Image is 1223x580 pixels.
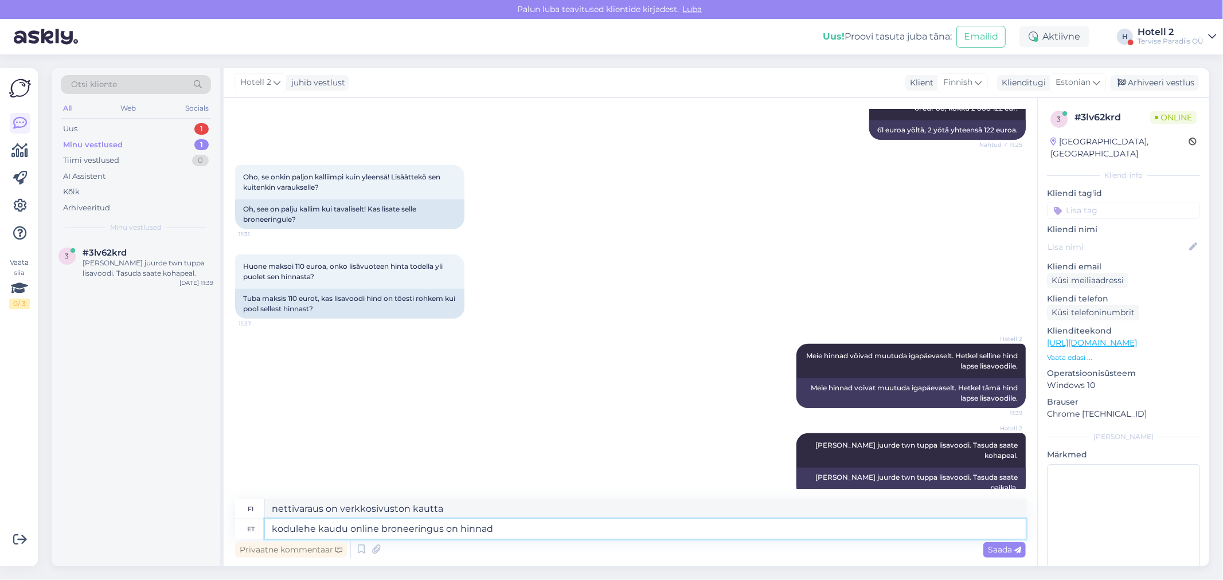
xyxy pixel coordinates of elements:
[1150,111,1197,124] span: Online
[235,289,464,319] div: Tuba maksis 110 eurot, kas lisavoodi hind on tõesti rohkem kui pool sellest hinnast?
[979,335,1022,343] span: Hotell 2
[1047,379,1200,391] p: Windows 10
[806,351,1019,370] span: Meie hinnad võivad muutuda igapäevaselt. Hetkel selline hind lapse lisavoodile.
[248,499,254,519] div: fi
[9,77,31,99] img: Askly Logo
[1047,224,1200,236] p: Kliendi nimi
[943,76,972,89] span: Finnish
[1050,136,1189,160] div: [GEOGRAPHIC_DATA], [GEOGRAPHIC_DATA]
[194,123,209,135] div: 1
[1047,305,1139,320] div: Küsi telefoninumbrit
[1047,202,1200,219] input: Lisa tag
[63,202,110,214] div: Arhiveeritud
[63,171,106,182] div: AI Assistent
[956,26,1006,48] button: Emailid
[1047,408,1200,420] p: Chrome [TECHNICAL_ID]
[1138,37,1204,46] div: Tervise Paradiis OÜ
[179,279,213,287] div: [DATE] 11:39
[239,319,282,328] span: 11:37
[869,120,1026,140] div: 61 euroa yöltä, 2 yötä yhteensä 122 euroa.
[240,76,271,89] span: Hotell 2
[247,519,255,539] div: et
[63,123,77,135] div: Uus
[9,257,30,309] div: Vaata siia
[1047,352,1200,363] p: Vaata edasi ...
[1138,28,1204,37] div: Hotell 2
[1057,115,1061,123] span: 3
[183,101,211,116] div: Socials
[9,299,30,309] div: 0 / 3
[194,139,209,151] div: 1
[192,155,209,166] div: 0
[1047,432,1200,442] div: [PERSON_NAME]
[61,101,74,116] div: All
[796,378,1026,408] div: Meie hinnad voivat muutuda igapäevaselt. Hetkel tämä hind lapse lisavoodile.
[1074,111,1150,124] div: # 3lv62krd
[65,252,69,260] span: 3
[83,248,127,258] span: #3lv62krd
[63,139,123,151] div: Minu vestlused
[979,424,1022,433] span: Hotell 2
[823,31,845,42] b: Uus!
[1019,26,1089,47] div: Aktiivne
[997,77,1046,89] div: Klienditugi
[235,199,464,229] div: Oh, see on palju kallim kui tavaliselt! Kas lisate selle broneeringule?
[243,173,442,191] span: Oho, se onkin paljon kalliimpi kuin yleensä! Lisäättekö sen kuitenkin varaukselle?
[235,542,347,558] div: Privaatne kommentaar
[1047,293,1200,305] p: Kliendi telefon
[1111,75,1199,91] div: Arhiveeri vestlus
[265,519,1026,539] textarea: kodulehe kaudu online broneeringus on hinnad
[1047,396,1200,408] p: Brauser
[1047,273,1128,288] div: Küsi meiliaadressi
[239,230,282,238] span: 11:31
[1047,367,1200,379] p: Operatsioonisüsteem
[1056,76,1091,89] span: Estonian
[1047,325,1200,337] p: Klienditeekond
[287,77,345,89] div: juhib vestlust
[83,258,213,279] div: [PERSON_NAME] juurde twn tuppa lisavoodi. Tasuda saate kohapeal.
[1048,241,1187,253] input: Lisa nimi
[1138,28,1216,46] a: Hotell 2Tervise Paradiis OÜ
[815,441,1019,460] span: [PERSON_NAME] juurde twn tuppa lisavoodi. Tasuda saate kohapeal.
[265,499,1026,519] textarea: nettivaraus on verkkosivuston kautta
[1047,261,1200,273] p: Kliendi email
[905,77,933,89] div: Klient
[1047,187,1200,199] p: Kliendi tag'id
[243,262,444,281] span: Huone maksoi 110 euroa, onko lisävuoteen hinta todella yli puolet sen hinnasta?
[988,544,1021,555] span: Saada
[71,79,117,91] span: Otsi kliente
[119,101,139,116] div: Web
[110,222,162,233] span: Minu vestlused
[1047,170,1200,181] div: Kliendi info
[1047,449,1200,461] p: Märkmed
[979,140,1022,149] span: Nähtud ✓ 11:25
[823,30,952,44] div: Proovi tasuta juba täna:
[63,186,80,198] div: Kõik
[63,155,119,166] div: Tiimi vestlused
[1117,29,1133,45] div: H
[796,468,1026,497] div: [PERSON_NAME] juurde twn tuppa lisavoodi. Tasuda saate paikalla.
[679,4,706,14] span: Luba
[979,409,1022,417] span: 11:39
[1047,338,1137,348] a: [URL][DOMAIN_NAME]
